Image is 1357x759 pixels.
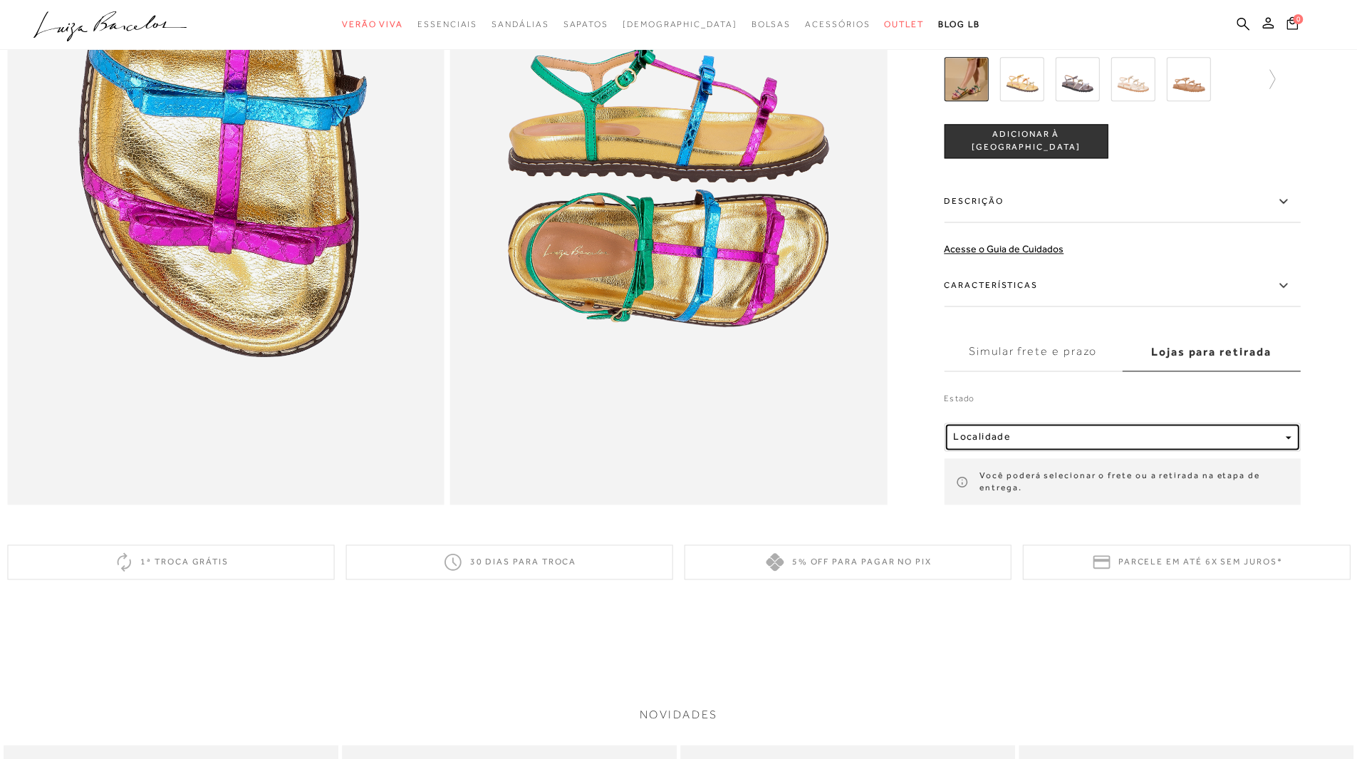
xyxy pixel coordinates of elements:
img: PAPETE COBRA METALIZADA DOURADA COM LAÇOS COLORIDOS [944,56,988,100]
label: Características [944,264,1300,306]
label: Lojas para retirada [1122,332,1300,371]
label: Estado [944,391,1300,411]
span: Verão Viva [342,19,403,29]
a: categoryNavScreenReaderText [805,11,870,38]
span: Localidade [953,430,1011,442]
img: SANDÁLIA PAPETE EM COURO BEGE COM LAÇOS [1166,56,1210,100]
div: Parcele em até 6x sem juros* [1023,544,1350,579]
span: BLOG LB [938,19,979,29]
a: BLOG LB [938,11,979,38]
span: Outlet [884,19,924,29]
img: PAPETE EM COURO METALIZADO TITÂNIO COM LAÇOS [1055,56,1099,100]
div: Você poderá selecionar o frete ou a retirada na etapa de entrega. [944,458,1300,505]
div: 30 dias para troca [345,544,672,579]
a: categoryNavScreenReaderText [342,11,403,38]
button: Localidade [944,422,1300,450]
label: Descrição [944,180,1300,222]
span: Sapatos [563,19,608,29]
span: 0 [1293,14,1303,24]
a: categoryNavScreenReaderText [751,11,791,38]
span: ADICIONAR À [GEOGRAPHIC_DATA] [945,128,1107,153]
span: Sandálias [492,19,548,29]
img: PAPETE EM COURO METALIZADO DOURADO COM LAÇOS [999,56,1044,100]
a: categoryNavScreenReaderText [884,11,924,38]
span: Acessórios [805,19,870,29]
a: categoryNavScreenReaderText [492,11,548,38]
div: 1ª troca grátis [7,544,334,579]
span: [DEMOGRAPHIC_DATA] [623,19,737,29]
span: Bolsas [751,19,791,29]
button: ADICIONAR À [GEOGRAPHIC_DATA] [944,123,1108,158]
a: categoryNavScreenReaderText [563,11,608,38]
span: Essenciais [417,19,477,29]
a: noSubCategoriesText [623,11,737,38]
label: Simular frete e prazo [944,332,1122,371]
div: 5% off para pagar no PIX [685,544,1012,579]
a: Acesse o Guia de Cuidados [944,242,1064,254]
a: categoryNavScreenReaderText [417,11,477,38]
button: 0 [1282,16,1302,35]
img: SANDÁLIA PAPETE DE LAÇOS METALIZADO DOURADO [1111,56,1155,100]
